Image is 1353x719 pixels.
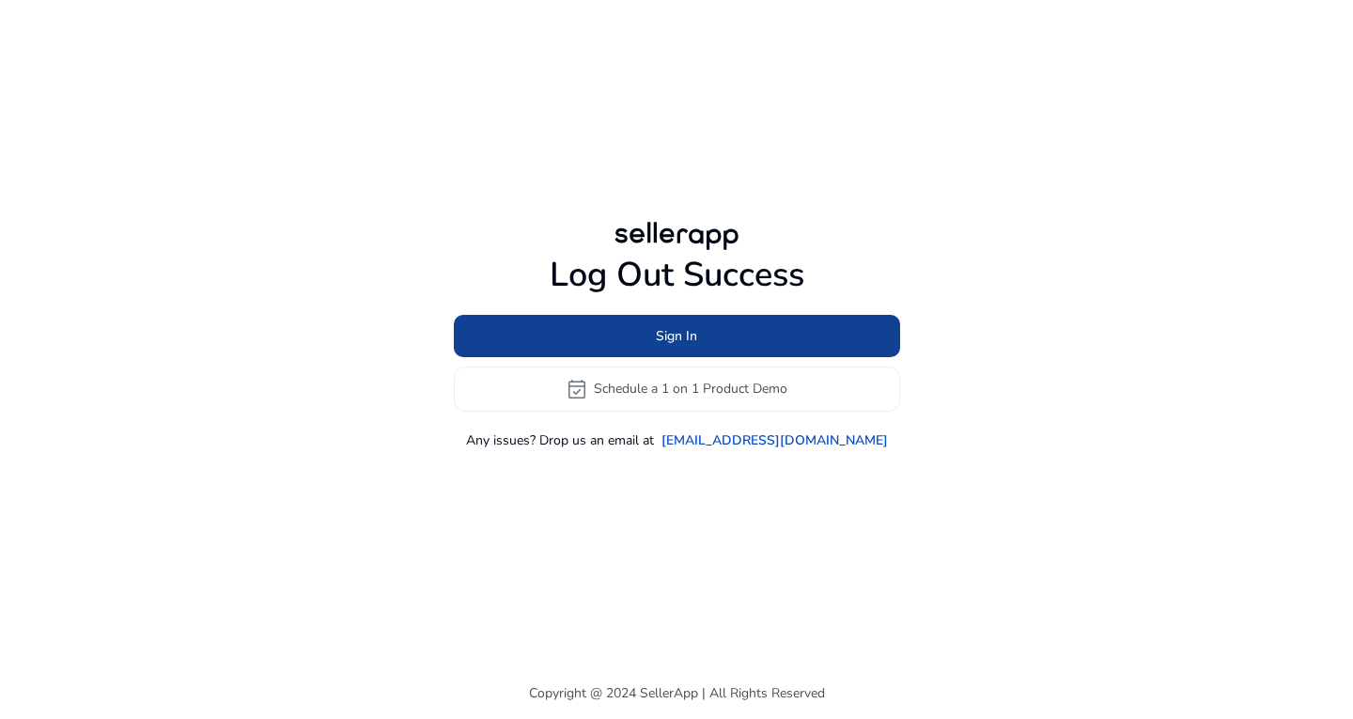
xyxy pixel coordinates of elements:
[454,315,900,357] button: Sign In
[656,326,697,346] span: Sign In
[661,430,888,450] a: [EMAIL_ADDRESS][DOMAIN_NAME]
[566,378,588,400] span: event_available
[454,255,900,295] h1: Log Out Success
[454,367,900,412] button: event_availableSchedule a 1 on 1 Product Demo
[466,430,654,450] p: Any issues? Drop us an email at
